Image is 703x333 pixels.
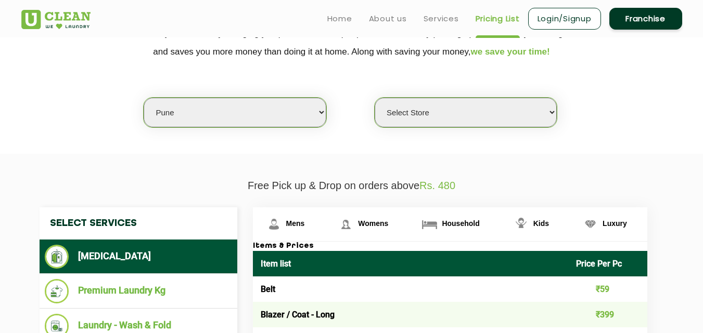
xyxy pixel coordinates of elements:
li: [MEDICAL_DATA] [45,245,232,269]
span: Kids [533,219,549,228]
th: Item list [253,251,569,276]
a: Login/Signup [528,8,601,30]
p: We make Laundry affordable by charging you per kilo and not per piece. Our monthly package pricin... [21,24,682,61]
span: Household [442,219,479,228]
img: Dry Cleaning [45,245,69,269]
span: Luxury [603,219,627,228]
a: Pricing List [476,12,520,25]
img: Luxury [581,215,599,233]
th: Price Per Pc [568,251,647,276]
td: ₹59 [568,276,647,302]
td: Blazer / Coat - Long [253,302,569,327]
img: Premium Laundry Kg [45,279,69,303]
a: Services [424,12,459,25]
h4: Select Services [40,207,237,239]
td: ₹399 [568,302,647,327]
img: UClean Laundry and Dry Cleaning [21,10,91,29]
li: Premium Laundry Kg [45,279,232,303]
span: Womens [358,219,388,228]
span: Rs. 480 [419,180,455,191]
a: Franchise [609,8,682,30]
img: Womens [337,215,355,233]
img: Kids [512,215,530,233]
td: Belt [253,276,569,302]
a: Home [327,12,352,25]
img: Household [420,215,439,233]
h3: Items & Prices [253,242,647,251]
span: we save your time! [471,47,550,57]
img: Mens [265,215,283,233]
p: Free Pick up & Drop on orders above [21,180,682,192]
a: About us [369,12,407,25]
span: Mens [286,219,305,228]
